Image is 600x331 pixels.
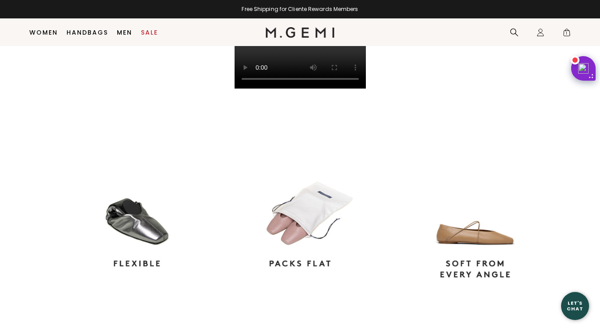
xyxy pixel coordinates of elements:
[562,30,571,39] span: 1
[67,29,108,36] a: Handbags
[117,29,132,36] a: Men
[141,29,158,36] a: Sale
[29,29,58,36] a: Women
[561,300,589,311] div: Let's Chat
[266,27,334,38] img: M.Gemi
